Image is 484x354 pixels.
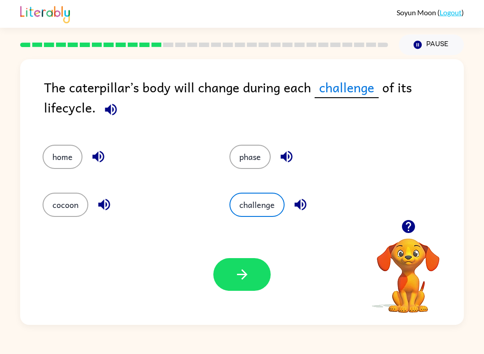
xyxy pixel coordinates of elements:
[229,145,271,169] button: phase
[363,224,453,314] video: Your browser must support playing .mp4 files to use Literably. Please try using another browser.
[229,193,285,217] button: challenge
[43,145,82,169] button: home
[20,4,70,23] img: Literably
[440,8,462,17] a: Logout
[397,8,464,17] div: ( )
[43,193,88,217] button: cocoon
[315,77,379,98] span: challenge
[399,35,464,55] button: Pause
[44,77,464,127] div: The caterpillar’s body will change during each of its lifecycle.
[397,8,437,17] span: Soyun Moon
